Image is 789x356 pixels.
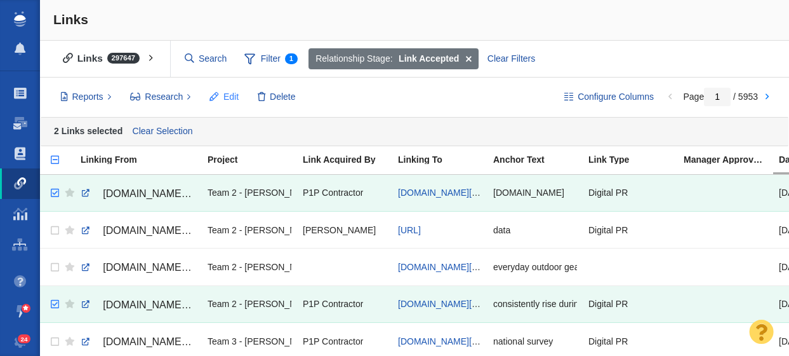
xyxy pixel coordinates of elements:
[493,155,587,164] div: Anchor Text
[103,262,210,273] span: [DOMAIN_NAME][URL]
[398,155,492,164] div: Linking To
[303,155,397,166] a: Link Acquired By
[583,175,678,212] td: Digital PR
[129,122,196,141] a: Clear Selection
[103,225,675,236] span: [DOMAIN_NAME]/uncategorized/gaps-in-ai-adoption-and-workforce-development-has-half-the-workforce-...
[81,220,196,242] a: [DOMAIN_NAME]/uncategorized/gaps-in-ai-adoption-and-workforce-development-has-half-the-workforce-...
[208,327,291,355] div: Team 3 - [PERSON_NAME] | Summer | [PERSON_NAME]\Credit One Bank\Credit One Bank - Digital PR - Ra...
[123,86,199,108] button: Research
[208,179,291,207] div: Team 2 - [PERSON_NAME] | [PERSON_NAME] | [PERSON_NAME]\Retrospec\Retrospec - Digital PR - [DATE] ...
[493,216,577,243] div: data
[208,216,291,243] div: Team 2 - [PERSON_NAME] | [PERSON_NAME] | [PERSON_NAME]\Lightyear AI\Lightyear AI - Digital PR - C...
[583,212,678,249] td: Digital PR
[251,86,303,108] button: Delete
[493,253,577,280] div: everyday outdoor gear
[303,224,376,236] span: [PERSON_NAME]
[103,188,242,199] span: [DOMAIN_NAME][URL][DATE]
[270,90,295,104] span: Delete
[81,294,196,316] a: [DOMAIN_NAME][URL]
[493,291,577,318] div: consistently rise during holiday weekends
[81,331,196,353] a: [DOMAIN_NAME][URL]
[588,298,628,310] span: Digital PR
[208,155,302,164] div: Project
[237,47,305,71] span: Filter
[399,52,459,65] strong: Link Accepted
[398,155,492,166] a: Linking To
[315,52,392,65] span: Relationship Stage:
[588,187,628,198] span: Digital PR
[398,188,520,198] a: [DOMAIN_NAME][URL][DATE]
[297,175,392,212] td: P1P Contractor
[81,183,196,205] a: [DOMAIN_NAME][URL][DATE]
[297,212,392,249] td: Taylor Tomita
[303,187,363,198] span: P1P Contractor
[103,299,210,310] span: [DOMAIN_NAME][URL]
[588,155,682,164] div: Link Type
[683,92,758,102] span: Page / 5953
[18,334,31,344] span: 24
[54,125,123,135] strong: 2 Links selected
[578,90,654,104] span: Configure Columns
[303,155,397,164] div: Link Acquired By
[684,155,778,166] a: Manager Approved Link?
[303,298,363,310] span: P1P Contractor
[588,336,628,347] span: Digital PR
[81,257,196,278] a: [DOMAIN_NAME][URL]
[583,285,678,322] td: Digital PR
[398,299,520,309] a: [DOMAIN_NAME][URL][DATE]
[180,48,233,70] input: Search
[53,12,88,27] span: Links
[493,155,587,166] a: Anchor Text
[557,86,661,108] button: Configure Columns
[14,11,25,27] img: buzzstream_logo_iconsimple.png
[81,155,206,164] div: Linking From
[588,224,628,236] span: Digital PR
[398,336,492,346] a: [DOMAIN_NAME][URL]
[588,155,682,166] a: Link Type
[285,53,298,64] span: 1
[223,90,239,104] span: Edit
[208,253,291,280] div: Team 2 - [PERSON_NAME] | [PERSON_NAME] | [PERSON_NAME]\Retrospec\Retrospec - Digital PR - [DATE] ...
[493,179,577,207] div: [DOMAIN_NAME]
[53,86,119,108] button: Reports
[103,336,210,347] span: [DOMAIN_NAME][URL]
[81,155,206,166] a: Linking From
[398,262,492,272] a: [DOMAIN_NAME][URL]
[145,90,183,104] span: Research
[493,327,577,355] div: national survey
[480,48,542,70] div: Clear Filters
[72,90,103,104] span: Reports
[208,291,291,318] div: Team 2 - [PERSON_NAME] | [PERSON_NAME] | [PERSON_NAME]\Retrospec\Retrospec - Digital PR - [DATE] ...
[303,336,363,347] span: P1P Contractor
[202,86,246,108] button: Edit
[684,155,778,164] div: Manager Approved Link?
[398,225,421,235] a: [URL]
[297,285,392,322] td: P1P Contractor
